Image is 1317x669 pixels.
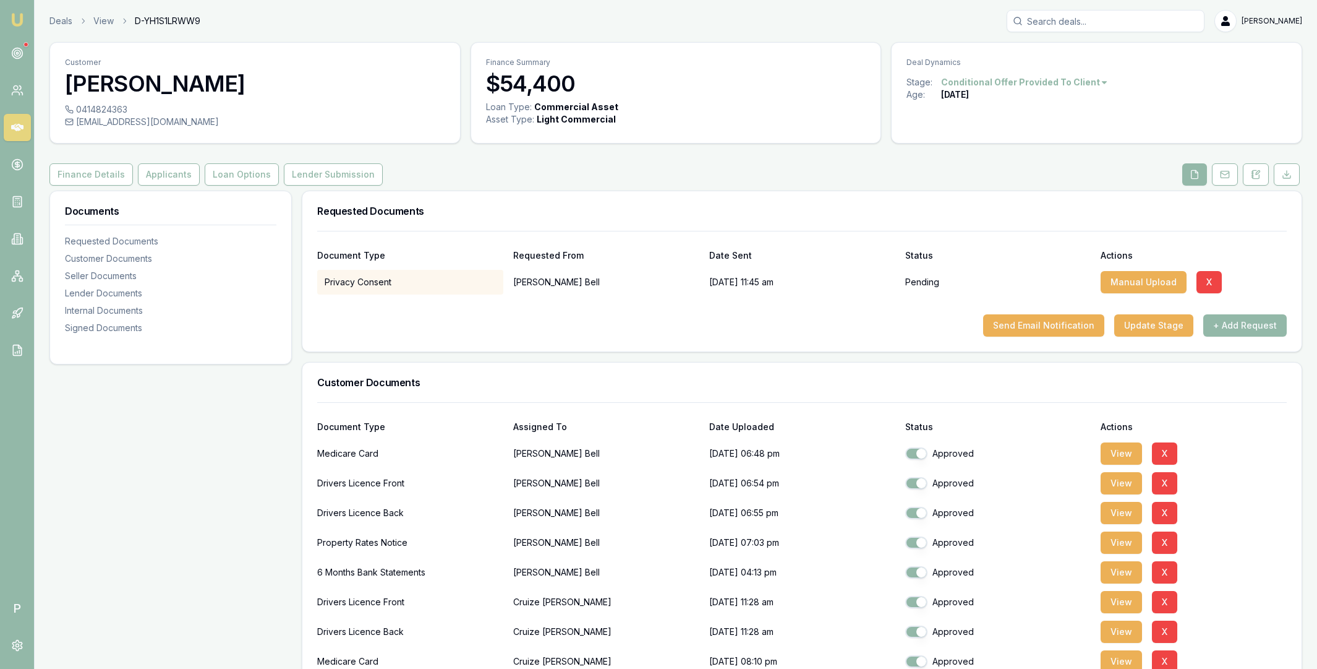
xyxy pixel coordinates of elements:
p: [DATE] 04:13 pm [709,560,895,585]
button: View [1101,621,1142,643]
div: Signed Documents [65,322,276,334]
div: Privacy Consent [317,270,503,295]
h3: [PERSON_NAME] [65,71,445,96]
div: Stage: [906,76,941,88]
button: X [1152,442,1177,465]
div: Approved [905,447,1091,460]
p: [PERSON_NAME] Bell [513,530,699,555]
div: Light Commercial [537,113,616,126]
div: Drivers Licence Back [317,501,503,525]
h3: Documents [65,206,276,216]
div: Seller Documents [65,270,276,282]
button: View [1101,561,1142,584]
p: [DATE] 06:48 pm [709,441,895,466]
div: Document Type [317,251,503,260]
div: Approved [905,655,1091,668]
div: Actions [1101,251,1287,260]
p: Cruize [PERSON_NAME] [513,590,699,615]
p: [PERSON_NAME] Bell [513,471,699,496]
span: P [4,595,31,622]
input: Search deals [1007,10,1204,32]
button: View [1101,442,1142,465]
div: Approved [905,566,1091,579]
span: D-YH1S1LRWW9 [135,15,200,27]
a: Loan Options [202,163,281,186]
button: View [1101,591,1142,613]
p: [DATE] 07:03 pm [709,530,895,555]
div: Approved [905,477,1091,490]
button: Loan Options [205,163,279,186]
p: Customer [65,58,445,67]
div: Date Uploaded [709,423,895,431]
div: Status [905,423,1091,431]
p: Finance Summary [486,58,866,67]
button: Conditional Offer Provided To Client [941,76,1109,88]
button: X [1152,621,1177,643]
button: X [1196,271,1222,293]
a: View [93,15,114,27]
div: Document Type [317,423,503,431]
p: [DATE] 11:28 am [709,619,895,644]
nav: breadcrumb [49,15,200,27]
div: Requested Documents [65,235,276,248]
a: Lender Submission [281,163,385,186]
div: Actions [1101,423,1287,431]
button: X [1152,561,1177,584]
button: View [1101,472,1142,494]
button: X [1152,591,1177,613]
p: [PERSON_NAME] Bell [513,441,699,466]
span: [PERSON_NAME] [1242,16,1302,26]
div: 6 Months Bank Statements [317,560,503,585]
div: Asset Type : [486,113,534,126]
p: [DATE] 11:28 am [709,590,895,615]
div: Approved [905,626,1091,638]
p: [DATE] 06:55 pm [709,501,895,525]
h3: Requested Documents [317,206,1287,216]
button: View [1101,502,1142,524]
button: X [1152,502,1177,524]
div: Approved [905,507,1091,519]
a: Finance Details [49,163,135,186]
div: Drivers Licence Back [317,619,503,644]
p: [PERSON_NAME] Bell [513,560,699,585]
h3: $54,400 [486,71,866,96]
div: Drivers Licence Front [317,471,503,496]
button: X [1152,532,1177,554]
div: Status [905,251,1091,260]
div: [DATE] 11:45 am [709,270,895,295]
a: Deals [49,15,72,27]
p: Deal Dynamics [906,58,1287,67]
button: Manual Upload [1101,271,1187,293]
div: Internal Documents [65,304,276,317]
div: Approved [905,537,1091,549]
p: [PERSON_NAME] Bell [513,270,699,295]
button: View [1101,532,1142,554]
p: [DATE] 06:54 pm [709,471,895,496]
button: Lender Submission [284,163,383,186]
p: [PERSON_NAME] Bell [513,501,699,525]
div: Date Sent [709,251,895,260]
button: Send Email Notification [983,314,1104,337]
div: Assigned To [513,423,699,431]
div: Commercial Asset [534,101,618,113]
div: Requested From [513,251,699,260]
button: + Add Request [1203,314,1287,337]
a: Applicants [135,163,202,186]
p: Cruize [PERSON_NAME] [513,619,699,644]
div: Approved [905,596,1091,608]
button: Update Stage [1114,314,1193,337]
div: Loan Type: [486,101,532,113]
p: Pending [905,276,939,288]
img: emu-icon-u.png [10,12,25,27]
div: [EMAIL_ADDRESS][DOMAIN_NAME] [65,116,445,128]
div: Property Rates Notice [317,530,503,555]
button: X [1152,472,1177,494]
div: 0414824363 [65,103,445,116]
button: Applicants [138,163,200,186]
div: Lender Documents [65,287,276,300]
div: [DATE] [941,88,969,101]
div: Drivers Licence Front [317,590,503,615]
div: Age: [906,88,941,101]
h3: Customer Documents [317,378,1287,387]
div: Medicare Card [317,441,503,466]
